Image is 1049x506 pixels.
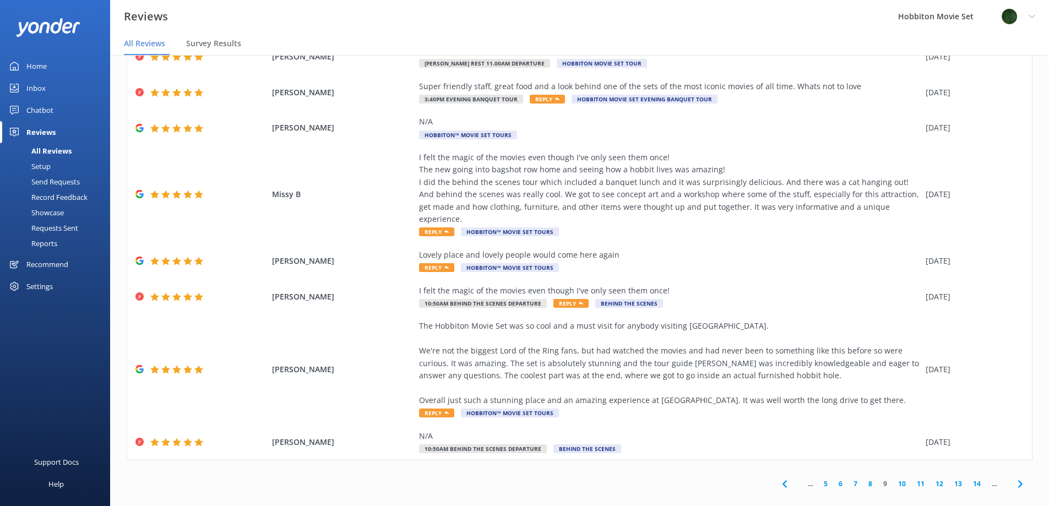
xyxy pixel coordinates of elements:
div: Reviews [26,121,56,143]
a: 13 [949,478,968,489]
span: [PERSON_NAME] [272,363,414,376]
a: Record Feedback [7,189,110,205]
span: [PERSON_NAME] [272,122,414,134]
div: Record Feedback [7,189,88,205]
div: Requests Sent [7,220,78,236]
div: N/A [419,430,920,442]
span: Hobbiton Movie Set Tour [557,59,647,68]
span: Reply [553,299,589,308]
span: Hobbiton™ Movie Set Tours [461,227,559,236]
div: Help [48,473,64,495]
span: Reply [419,409,454,417]
div: [DATE] [926,255,1018,267]
div: [DATE] [926,291,1018,303]
span: Behind The Scenes [553,444,621,453]
div: Lovely place and lovely people would come here again [419,249,920,261]
span: 3:40pm Evening Banquet Tour [419,95,523,104]
span: ... [986,478,1002,489]
span: 10:50am Behind The Scenes Departure [419,299,547,308]
span: Survey Results [186,38,241,49]
span: Hobbiton™ Movie Set Tours [419,130,517,139]
div: Chatbot [26,99,53,121]
a: Showcase [7,205,110,220]
div: [DATE] [926,436,1018,448]
div: Send Requests [7,174,80,189]
span: All Reviews [124,38,165,49]
div: I felt the magic of the movies even though I've only seen them once! [419,285,920,297]
div: [DATE] [926,122,1018,134]
a: 9 [878,478,893,489]
div: [DATE] [926,51,1018,63]
span: [PERSON_NAME] [272,51,414,63]
div: Reports [7,236,57,251]
span: [PERSON_NAME] [272,436,414,448]
a: 7 [848,478,863,489]
span: [PERSON_NAME] [272,291,414,303]
img: 34-1625720359.png [1001,8,1018,25]
a: Send Requests [7,174,110,189]
div: N/A [419,116,920,128]
span: Reply [419,263,454,272]
a: Reports [7,236,110,251]
a: Setup [7,159,110,174]
a: 14 [968,478,986,489]
div: Home [26,55,47,77]
span: [PERSON_NAME] [272,86,414,99]
div: All Reviews [7,143,72,159]
a: All Reviews [7,143,110,159]
span: [PERSON_NAME] Rest 11.00am Departure [419,59,550,68]
a: 5 [818,478,833,489]
span: Reply [530,95,565,104]
div: Setup [7,159,51,174]
span: Behind The Scenes [595,299,663,308]
h3: Reviews [124,8,168,25]
div: Recommend [26,253,68,275]
span: ... [802,478,818,489]
div: I felt the magic of the movies even though I've only seen them once! The new going into bagshot r... [419,151,920,225]
div: Settings [26,275,53,297]
div: Showcase [7,205,64,220]
a: 6 [833,478,848,489]
span: [PERSON_NAME] [272,255,414,267]
span: Hobbiton Movie Set Evening Banquet Tour [572,95,718,104]
span: 10:50am Behind The Scenes Departure [419,444,547,453]
img: yonder-white-logo.png [17,18,80,36]
div: Support Docs [34,451,79,473]
a: 10 [893,478,911,489]
a: 11 [911,478,930,489]
div: The Hobbiton Movie Set was so cool and a must visit for anybody visiting [GEOGRAPHIC_DATA]. We're... [419,320,920,406]
div: [DATE] [926,86,1018,99]
a: 8 [863,478,878,489]
div: [DATE] [926,363,1018,376]
span: Hobbiton™ Movie Set Tours [461,263,559,272]
div: [DATE] [926,188,1018,200]
span: Hobbiton™ Movie Set Tours [461,409,559,417]
span: Missy B [272,188,414,200]
div: Inbox [26,77,46,99]
div: Super friendly staff, great food and a look behind one of the sets of the most iconic movies of a... [419,80,920,93]
span: Reply [419,227,454,236]
a: Requests Sent [7,220,110,236]
a: 12 [930,478,949,489]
